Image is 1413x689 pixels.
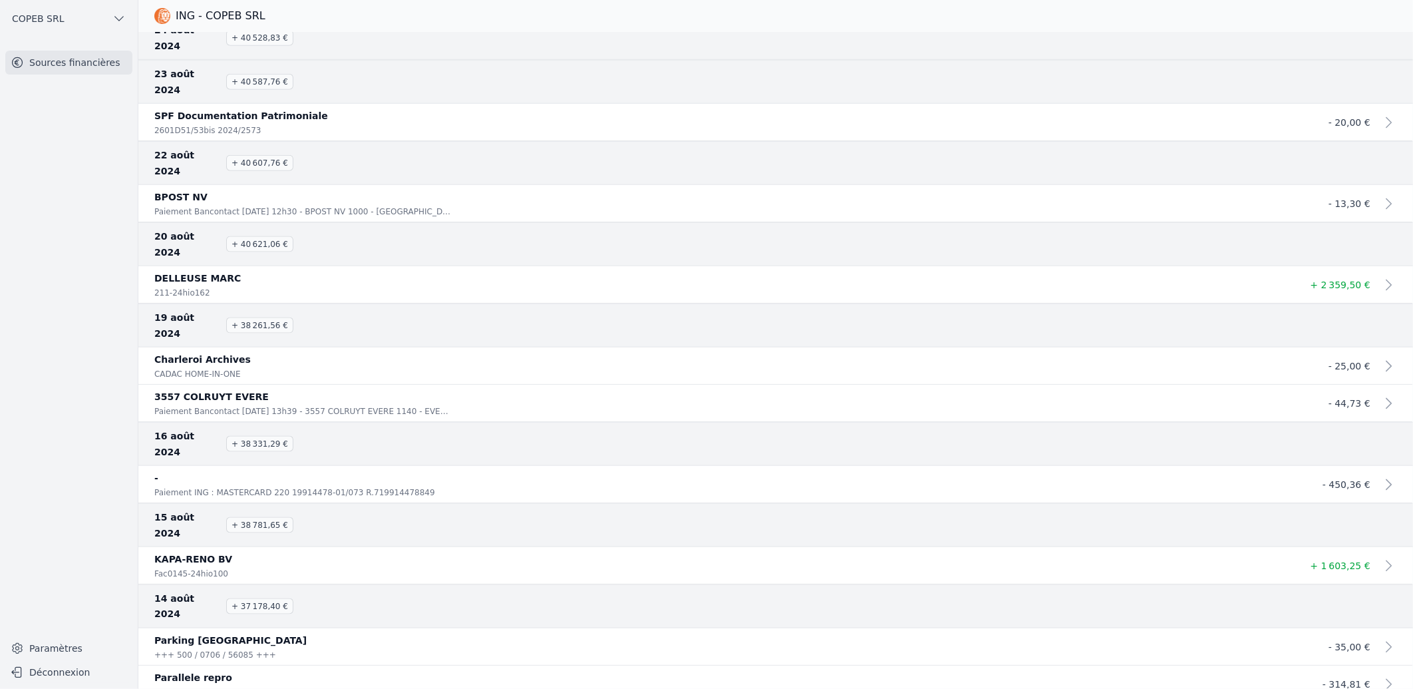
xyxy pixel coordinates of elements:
[154,367,452,381] p: CADAC HOME-IN-ONE
[154,351,1291,367] p: Charleroi Archives
[1329,117,1370,128] span: - 20,00 €
[1311,280,1370,290] span: + 2 359,50 €
[1329,398,1370,409] span: - 44,73 €
[138,547,1413,584] a: KAPA-RENO BV Fac0145-24hio100 + 1 603,25 €
[154,389,1291,405] p: 3557 COLRUYT EVERE
[154,670,1291,686] p: Parallele repro
[154,147,218,179] span: 22 août 2024
[138,466,1413,503] a: - Paiement ING : MASTERCARD 220 19914478-01/073 R.719914478849 - 450,36 €
[154,228,218,260] span: 20 août 2024
[5,8,132,29] button: COPEB SRL
[1329,361,1370,371] span: - 25,00 €
[1311,561,1370,571] span: + 1 603,25 €
[5,662,132,683] button: Déconnexion
[226,598,293,614] span: + 37 178,40 €
[138,104,1413,141] a: SPF Documentation Patrimoniale 2601D51/53bis 2024/2573 - 20,00 €
[154,632,1291,648] p: Parking [GEOGRAPHIC_DATA]
[154,648,452,662] p: +++ 500 / 0706 / 56085 +++
[138,185,1413,222] a: BPOST NV Paiement Bancontact [DATE] 12h30 - BPOST NV 1000 - [GEOGRAPHIC_DATA] - BEL bpost parcel ...
[154,567,452,580] p: Fac0145-24hio100
[226,30,293,46] span: + 40 528,83 €
[154,486,452,499] p: Paiement ING : MASTERCARD 220 19914478-01/073 R.719914478849
[154,310,218,342] span: 19 août 2024
[226,517,293,533] span: + 38 781,65 €
[226,74,293,90] span: + 40 587,76 €
[154,270,1291,286] p: DELLEUSE MARC
[226,318,293,334] span: + 38 261,56 €
[5,51,132,75] a: Sources financières
[154,108,1291,124] p: SPF Documentation Patrimoniale
[154,124,452,137] p: 2601D51/53bis 2024/2573
[226,436,293,452] span: + 38 331,29 €
[138,347,1413,385] a: Charleroi Archives CADAC HOME-IN-ONE - 25,00 €
[176,8,265,24] h3: ING - COPEB SRL
[154,66,218,98] span: 23 août 2024
[138,266,1413,304] a: DELLEUSE MARC 211-24hio162 + 2 359,50 €
[5,638,132,659] a: Paramètres
[138,385,1413,422] a: 3557 COLRUYT EVERE Paiement Bancontact [DATE] 13h39 - 3557 COLRUYT EVERE 1140 - EVERE - BEL Numér...
[154,286,452,300] p: 211-24hio162
[1329,198,1370,209] span: - 13,30 €
[12,12,65,25] span: COPEB SRL
[154,590,218,622] span: 14 août 2024
[226,236,293,252] span: + 40 621,06 €
[138,628,1413,666] a: Parking [GEOGRAPHIC_DATA] +++ 500 / 0706 / 56085 +++ - 35,00 €
[154,189,1291,205] p: BPOST NV
[226,155,293,171] span: + 40 607,76 €
[154,509,218,541] span: 15 août 2024
[154,205,452,218] p: Paiement Bancontact [DATE] 12h30 - BPOST NV 1000 - [GEOGRAPHIC_DATA] - BEL bpost parcel 331546116...
[154,22,218,54] span: 24 août 2024
[154,8,170,24] img: ING - COPEB SRL
[1329,642,1370,652] span: - 35,00 €
[154,551,1291,567] p: KAPA-RENO BV
[154,470,1291,486] p: -
[154,428,218,460] span: 16 août 2024
[154,405,452,418] p: Paiement Bancontact [DATE] 13h39 - 3557 COLRUYT EVERE 1140 - EVERE - BEL Numéro de carte 6703 30X...
[1323,479,1370,490] span: - 450,36 €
